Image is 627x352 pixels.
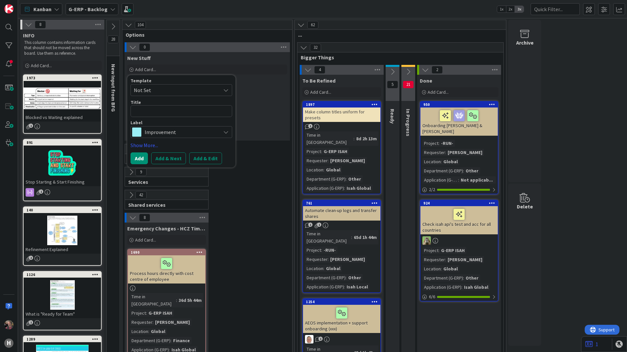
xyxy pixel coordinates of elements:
div: Stop Starting & Start Finishing [24,178,101,186]
span: 8 [35,21,46,29]
span: Ready [389,109,396,124]
div: Location [422,158,441,165]
span: 21 [403,81,414,88]
span: 1x [497,6,506,12]
div: 1254 [303,299,380,305]
button: Add [131,152,148,164]
span: : [445,149,446,156]
div: Location [422,265,441,272]
div: Department (G-ERP) [305,175,346,183]
div: AEOS implementation + support onboarding (xxx) [303,305,380,333]
span: 9 [135,168,147,176]
img: Visit kanbanzone.com [4,4,13,13]
div: Other [464,274,480,282]
div: Project [305,148,321,155]
div: Global [149,328,167,335]
span: : [354,135,354,142]
div: Global [442,265,459,272]
span: Add Card... [135,237,156,243]
div: Department (G-ERP) [305,274,346,281]
div: 761 [303,200,380,206]
div: 1897 [306,102,380,107]
div: Isah Global [345,185,373,192]
div: Isah Global [462,284,490,291]
span: New Stuff [127,55,151,61]
span: 1 [29,124,33,128]
div: -RUN- [322,246,337,254]
div: Requester [305,157,328,164]
div: 924Check isah api's test and acc for all countries [420,200,498,234]
span: 28 [108,35,119,43]
span: : [445,256,446,263]
span: 104 [135,21,146,29]
div: 891 [24,140,101,146]
span: Add Card... [135,67,156,72]
div: Time in [GEOGRAPHIC_DATA] [130,293,176,307]
div: TT [420,236,498,245]
span: : [152,319,153,326]
div: 1690 [128,249,205,255]
div: [PERSON_NAME] [446,149,484,156]
span: : [346,274,347,281]
div: Project [422,140,438,147]
span: 1 [39,189,43,194]
span: Bigger Things [301,54,495,61]
span: 8 [139,214,150,222]
div: Requester [422,149,445,156]
div: 1973 [24,75,101,81]
div: Time in [GEOGRAPHIC_DATA] [305,230,351,244]
span: Label [131,120,142,125]
div: 1289 [24,336,101,342]
span: Done [420,77,432,84]
span: : [176,297,177,304]
div: Global [442,158,459,165]
div: 1254 [306,300,380,304]
div: Project [422,247,438,254]
span: 2 [432,66,443,74]
div: Location [130,328,148,335]
div: Not applicab... [459,176,495,184]
div: Onboarding [PERSON_NAME] & [PERSON_NAME] [420,108,498,136]
div: Location [305,265,323,272]
img: TT [422,236,431,245]
div: 1254AEOS implementation + support onboarding (xxx) [303,299,380,333]
a: 950Onboarding [PERSON_NAME] & [PERSON_NAME]Project:-RUN-Requester:[PERSON_NAME]Location:GlobalDep... [420,101,498,194]
span: To Be Refined [302,77,335,84]
span: : [438,247,439,254]
span: Not Set [134,86,216,94]
span: : [344,283,345,290]
div: 1126 [24,272,101,278]
span: : [438,140,439,147]
div: 1690 [131,250,205,255]
a: Show More... [131,141,232,149]
span: Kanban [33,5,51,13]
span: Improvement [145,127,217,137]
div: 891 [27,140,101,145]
span: In Progress [405,109,412,136]
span: 3x [515,6,524,12]
span: 0 [139,43,150,51]
div: Other [347,175,363,183]
span: Options [126,31,284,38]
div: 1126What is "Ready for Team" [24,272,101,318]
span: : [458,176,459,184]
span: 1 [318,337,323,341]
div: 891Stop Starting & Start Finishing [24,140,101,186]
span: 2 / 2 [429,186,435,193]
span: : [461,284,462,291]
div: 950Onboarding [PERSON_NAME] & [PERSON_NAME] [420,102,498,136]
div: Requester [130,319,152,326]
span: 62 [307,21,318,29]
div: [PERSON_NAME] [153,319,192,326]
p: This column contains information cards that should not be moved across the board. Use them as ref... [24,40,100,56]
a: 761Automate clean-up logs and transfer sharesTime in [GEOGRAPHIC_DATA]:65d 1h 44mProject:-RUN-Req... [302,200,381,293]
div: Blocked vs Waiting explained [24,113,101,122]
div: Department (G-ERP) [422,167,463,174]
div: G-ERP ISAH [439,247,466,254]
div: 950 [420,102,498,108]
div: Make column titles uniform for presets [303,108,380,122]
span: : [148,328,149,335]
div: 1973 [27,76,101,80]
a: 924Check isah api's test and acc for all countriesTTProject:G-ERP ISAHRequester:[PERSON_NAME]Loca... [420,200,498,302]
span: : [463,167,464,174]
